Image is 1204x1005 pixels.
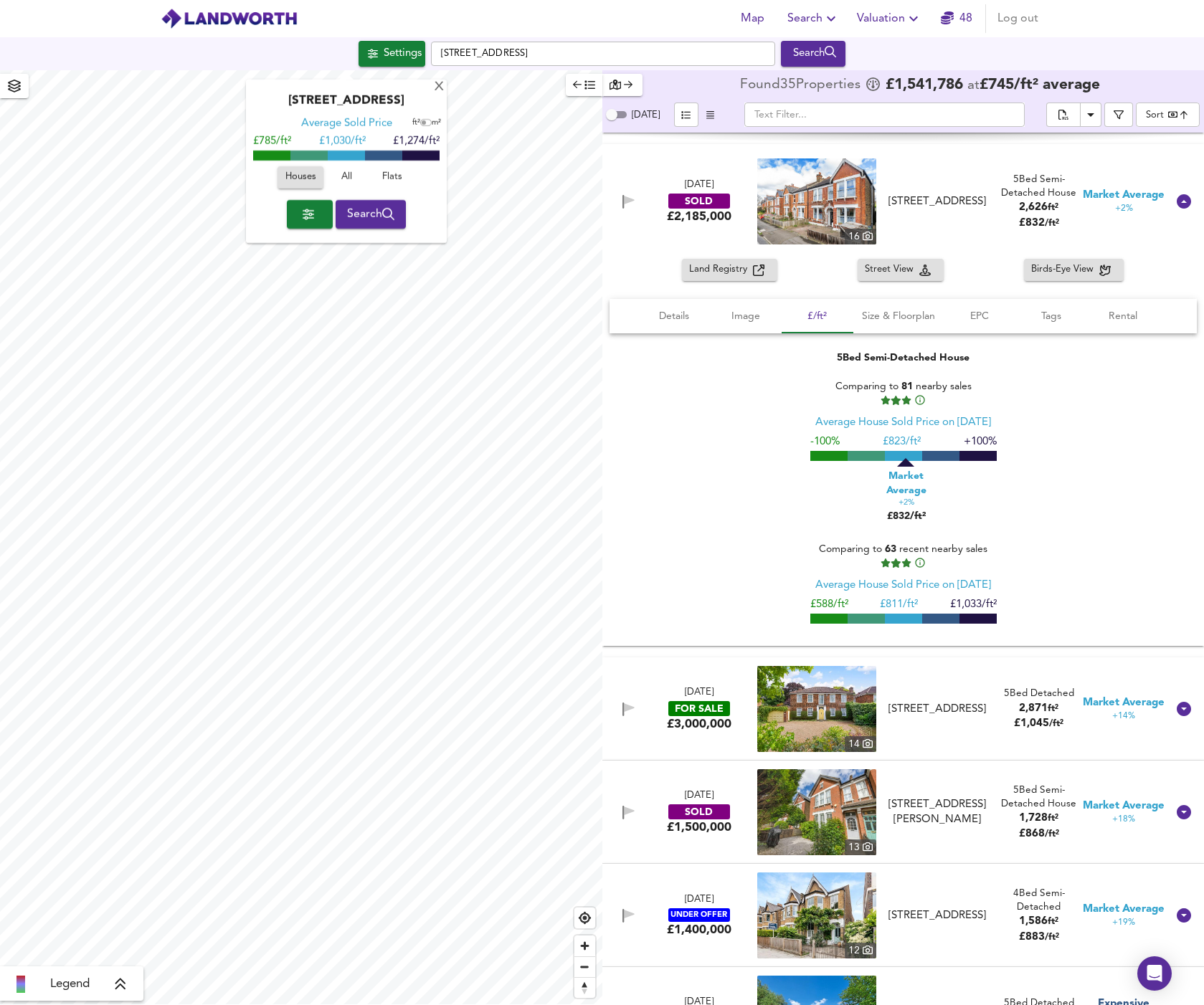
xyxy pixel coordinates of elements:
div: X [433,81,445,95]
span: Reset bearing to north [574,978,595,998]
div: 13 [845,839,876,855]
div: [STREET_ADDRESS] [884,702,991,717]
span: +2% [1115,203,1133,215]
div: [DATE] [685,686,714,700]
a: property thumbnail 13 [757,769,876,855]
div: Found 35 Propert ies [740,78,864,92]
div: SOLD [668,194,730,209]
span: m² [432,119,441,127]
span: £ 811/ft² [880,599,918,610]
img: property thumbnail [757,158,876,244]
span: 2,626 [1019,202,1048,213]
div: Average House Sold Price on [DATE] [815,415,991,430]
button: Map [730,4,776,33]
div: 5 Bed Detached [1004,687,1074,700]
span: £1,033/ft² [949,599,996,610]
button: 48 [934,4,980,33]
span: £ 883 [1019,932,1059,943]
button: All [323,166,369,189]
div: 16 [845,229,876,244]
div: Average House Sold Price on [DATE] [815,578,991,593]
div: split button [1046,103,1101,127]
div: [STREET_ADDRESS] [253,94,440,117]
svg: Show Details [1175,804,1193,821]
button: Zoom out [574,956,595,977]
span: / ft² [1049,719,1063,728]
span: Market Average [1083,902,1165,917]
a: property thumbnail 12 [757,872,876,958]
div: 5 Bed Semi-Detached House [837,351,970,365]
div: Comparing to recent nearby sales [810,542,996,569]
span: 1,586 [1019,916,1048,927]
button: Find my location [574,908,595,928]
a: property thumbnail 14 [757,666,876,752]
span: £ 1,045 [1014,718,1063,729]
span: Zoom in [574,935,595,956]
span: / ft² [1045,829,1059,839]
span: £ 1,541,786 [886,78,963,92]
span: +2% [898,497,914,509]
div: [DATE] [685,178,714,192]
span: £ 823/ft² [882,437,920,447]
span: £1,274/ft² [393,136,440,147]
span: Map [736,9,770,29]
button: Search [336,200,407,229]
span: Birds-Eye View [1031,262,1099,278]
span: £ 745 / ft² average [980,77,1100,92]
span: £/ft² [790,308,845,325]
span: 1,728 [1019,813,1048,824]
a: 48 [941,9,972,29]
span: ft² [1048,704,1058,713]
div: SOLD [668,804,730,819]
button: Street View [858,259,944,281]
span: Legend [50,976,90,993]
input: Enter a location... [431,42,775,66]
div: 14 [845,736,876,752]
button: Download Results [1080,103,1101,127]
div: £1,500,000 [667,819,731,835]
div: 12 [845,943,876,958]
div: Sort [1146,108,1164,122]
span: +19% [1112,917,1135,929]
span: Street View [865,262,919,278]
svg: Show Details [1175,907,1193,924]
span: Tags [1024,308,1079,325]
span: Image [719,308,773,325]
span: +18% [1112,814,1135,826]
div: 5 Bed Semi-Detached House [997,173,1081,201]
span: / ft² [1045,933,1059,942]
div: [STREET_ADDRESS] [884,908,991,923]
span: ft² [1048,203,1058,212]
div: £1,400,000 [667,922,731,938]
div: Alleyn Road, Dulwich, London, SE21 8AB [878,702,997,717]
span: ft² [1048,814,1058,823]
span: Market Average [1083,695,1165,710]
svg: Show Details [1175,193,1193,210]
span: £ 868 [1019,829,1059,839]
img: property thumbnail [757,769,876,855]
button: Search [782,4,845,33]
img: property thumbnail [757,872,876,958]
div: [STREET_ADDRESS] [884,194,991,209]
span: [DATE] [632,110,660,120]
div: [STREET_ADDRESS][PERSON_NAME] [884,797,991,828]
div: £832/ft² [870,467,942,523]
div: South Croxted Road, West Dulwich, London, SE21 8AX [878,908,997,923]
span: ft² [412,119,420,127]
span: 2,871 [1019,703,1048,714]
input: Text Filter... [744,103,1025,127]
span: Log out [997,9,1038,29]
img: logo [161,8,298,29]
div: FOR SALE [668,701,730,716]
span: Search [787,9,840,29]
span: +100% [963,437,996,447]
div: [DATE] [685,789,714,803]
span: Rental [1096,308,1150,325]
div: Settings [384,44,422,63]
div: Open Intercom Messenger [1137,956,1172,991]
span: / ft² [1045,219,1059,228]
div: Comparing to nearby sales [810,379,996,406]
span: £ 1,030/ft² [319,136,366,147]
span: +14% [1112,710,1135,723]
